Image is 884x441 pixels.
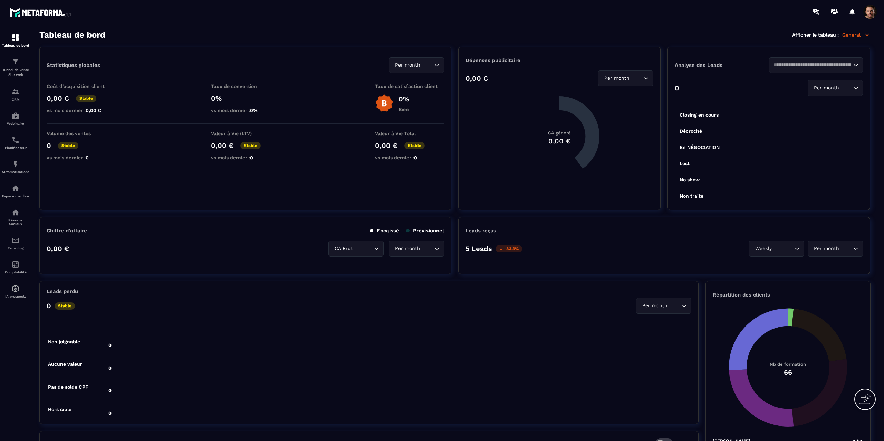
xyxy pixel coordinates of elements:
span: CA Brut [333,245,354,252]
p: 0% [398,95,409,103]
p: 0,00 € [47,244,69,253]
p: 0,00 € [47,94,69,102]
img: automations [11,160,20,168]
tspan: Décroché [680,128,702,134]
a: automationsautomationsEspace membre [2,179,29,203]
p: Stable [240,142,261,149]
a: social-networksocial-networkRéseaux Sociaux [2,203,29,231]
span: 0 [250,155,253,160]
p: Leads perdu [47,288,78,294]
p: Espace membre [2,194,29,198]
img: social-network [11,208,20,217]
p: Stable [58,142,78,149]
p: E-mailing [2,246,29,250]
p: IA prospects [2,294,29,298]
p: Stable [404,142,425,149]
p: Valeur à Vie Total [375,131,444,136]
span: Per month [393,245,422,252]
p: Prévisionnel [406,228,444,234]
a: formationformationTableau de bord [2,28,29,52]
input: Search for option [422,61,433,69]
tspan: Aucune valeur [48,361,82,367]
p: Planificateur [2,146,29,150]
input: Search for option [631,74,642,82]
img: automations [11,284,20,293]
input: Search for option [422,245,433,252]
p: vs mois dernier : [375,155,444,160]
span: Weekly [753,245,773,252]
img: automations [11,112,20,120]
span: 0 [414,155,417,160]
span: 0,00 € [86,108,101,113]
p: CRM [2,98,29,101]
p: Coût d'acquisition client [47,83,116,89]
span: 0% [250,108,258,113]
span: Per month [812,245,840,252]
p: 5 Leads [465,244,492,253]
a: schedulerschedulerPlanificateur [2,131,29,155]
tspan: En NÉGOCIATION [680,144,720,150]
p: Dépenses publicitaire [465,57,653,63]
input: Search for option [669,302,680,310]
span: Per month [812,84,840,92]
p: 0 [47,141,51,150]
p: Tableau de bord [2,43,29,47]
div: Search for option [636,298,691,314]
p: 0,00 € [375,141,397,150]
a: formationformationTunnel de vente Site web [2,52,29,82]
p: Chiffre d’affaire [47,228,87,234]
p: Taux de conversion [211,83,280,89]
span: Per month [603,74,631,82]
img: automations [11,184,20,192]
tspan: No show [680,177,700,182]
p: Stable [76,95,96,102]
div: Search for option [328,241,384,257]
tspan: Non joignable [48,339,80,345]
img: email [11,236,20,244]
img: formation [11,88,20,96]
input: Search for option [840,245,852,252]
p: Bien [398,107,409,112]
tspan: Non traité [680,193,703,199]
p: vs mois dernier : [47,155,116,160]
p: Valeur à Vie (LTV) [211,131,280,136]
div: Search for option [769,57,863,73]
p: Webinaire [2,122,29,126]
input: Search for option [773,61,852,69]
a: automationsautomationsWebinaire [2,107,29,131]
p: Afficher le tableau : [792,32,839,38]
img: b-badge-o.b3b20ee6.svg [375,94,393,112]
p: Général [842,32,870,38]
input: Search for option [773,245,793,252]
div: Search for option [749,241,804,257]
p: 0,00 € [465,74,488,82]
p: Répartition des clients [713,292,863,298]
p: Comptabilité [2,270,29,274]
h3: Tableau de bord [39,30,105,40]
p: 0,00 € [211,141,233,150]
div: Search for option [389,57,444,73]
div: Search for option [808,241,863,257]
p: Réseaux Sociaux [2,218,29,226]
p: vs mois dernier : [211,155,280,160]
span: 0 [86,155,89,160]
p: Statistiques globales [47,62,100,68]
p: Automatisations [2,170,29,174]
img: scheduler [11,136,20,144]
p: Taux de satisfaction client [375,83,444,89]
p: vs mois dernier : [211,108,280,113]
p: -83.3% [496,245,522,252]
p: Encaissé [370,228,399,234]
tspan: Hors cible [48,407,71,412]
img: formation [11,58,20,66]
span: Per month [393,61,422,69]
tspan: Closing en cours [680,112,719,118]
img: logo [10,6,72,19]
a: emailemailE-mailing [2,231,29,255]
p: Tunnel de vente Site web [2,68,29,77]
input: Search for option [840,84,852,92]
div: Search for option [808,80,863,96]
p: 0 [675,84,679,92]
img: formation [11,33,20,42]
a: automationsautomationsAutomatisations [2,155,29,179]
